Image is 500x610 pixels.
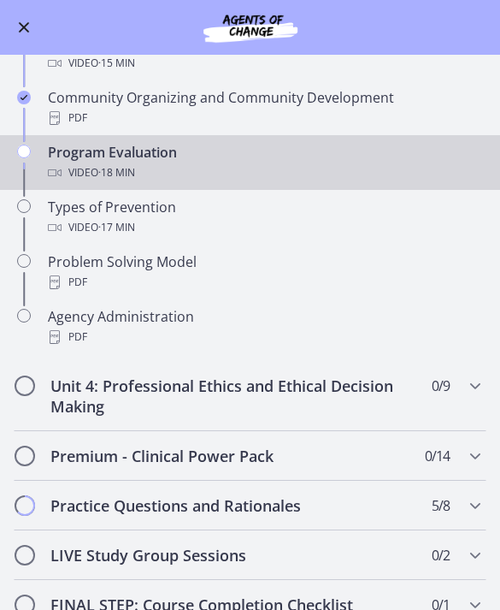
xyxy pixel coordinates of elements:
tspan: 15 [86,121,102,139]
button: Airplay [432,252,466,281]
div: Playbar [79,252,389,281]
div: PDF [48,327,486,347]
span: · 17 min [98,217,135,238]
div: Video [48,53,486,74]
span: 5 / 8 [432,495,450,516]
h2: Unit 4: Professional Ethics and Ethical Decision Making [50,376,417,417]
div: Video [48,163,486,183]
span: 0 / 2 [432,545,450,566]
h2: Practice Questions and Rationales [50,495,417,516]
span: 0 / 9 [432,376,450,396]
img: Agents of Change [165,10,336,44]
button: Enable menu [14,17,34,38]
button: Fullscreen [466,252,500,281]
div: Types of Prevention [48,197,486,238]
button: Skip ahead 15 seconds [369,96,431,157]
tspan: 15 [400,121,415,139]
div: Problem Solving Model [48,252,486,293]
button: Skip back 15 seconds [69,96,131,157]
div: Program Evaluation [48,142,486,183]
span: · 18 min [98,163,135,183]
div: Agency Administration [48,306,486,347]
span: 0 / 14 [425,446,450,466]
button: Play Video [206,82,293,169]
div: PDF [48,272,486,293]
button: Show settings menu [397,252,432,281]
i: Completed [17,91,31,104]
h2: LIVE Study Group Sessions [50,545,417,566]
h2: Premium - Clinical Power Pack [50,446,417,466]
div: PDF [48,108,486,128]
span: · 15 min [98,53,135,74]
div: Community Organizing and Community Development [48,87,486,128]
div: Video [48,217,486,238]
